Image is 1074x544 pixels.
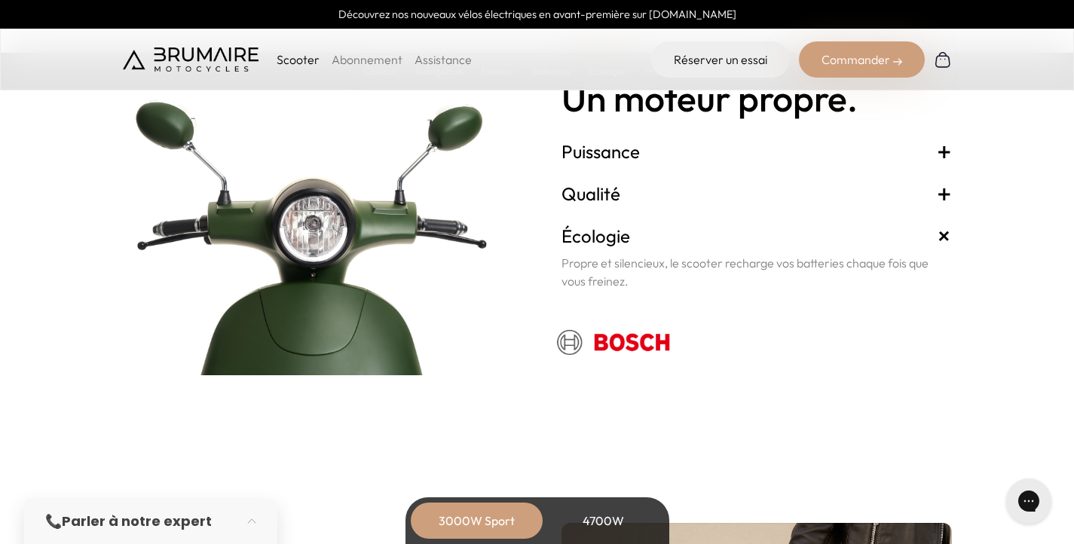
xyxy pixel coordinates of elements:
[561,78,952,118] h2: Un moteur propre.
[937,182,952,206] span: +
[543,311,687,371] img: Logo Bosch
[123,36,513,375] img: front-scooter.jpeg
[937,139,952,164] span: +
[561,254,952,290] p: Propre et silencieux, le scooter recharge vos batteries chaque fois que vous freinez.
[561,224,952,248] h3: Écologie
[543,503,664,539] div: 4700W
[799,41,925,78] div: Commander
[123,47,259,72] img: Brumaire Motocycles
[417,503,537,539] div: 3000W Sport
[651,41,790,78] a: Réserver un essai
[415,52,472,67] a: Assistance
[934,50,952,69] img: Panier
[561,182,952,206] h3: Qualité
[893,57,902,66] img: right-arrow-2.png
[277,50,320,69] p: Scooter
[332,52,402,67] a: Abonnement
[561,139,952,164] h3: Puissance
[999,473,1059,529] iframe: Gorgias live chat messenger
[930,222,958,250] span: +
